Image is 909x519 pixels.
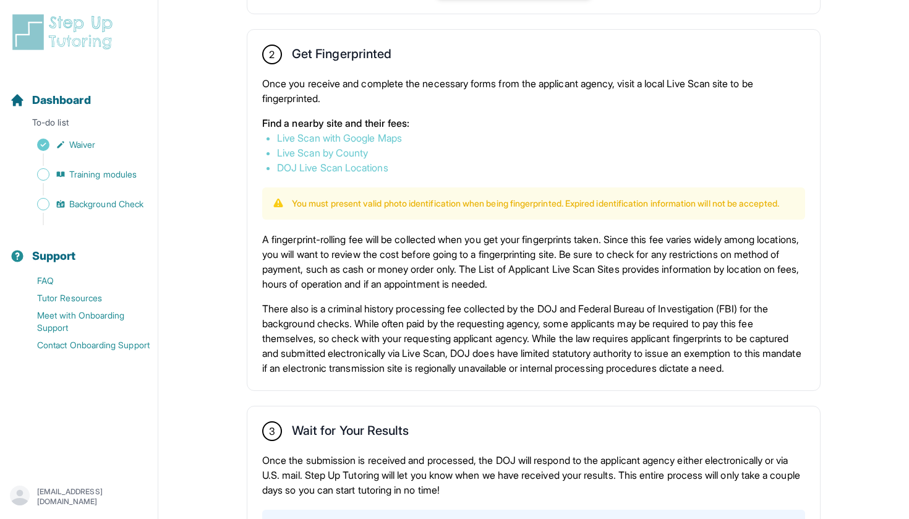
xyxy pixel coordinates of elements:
a: Waiver [10,136,158,153]
a: Background Check [10,195,158,213]
span: 3 [269,424,275,439]
a: FAQ [10,272,158,290]
p: Once the submission is received and processed, the DOJ will respond to the applicant agency eithe... [262,453,805,497]
span: 2 [269,47,275,62]
a: Contact Onboarding Support [10,337,158,354]
a: Live Scan with Google Maps [277,132,402,144]
h2: Wait for Your Results [292,423,409,443]
span: Support [32,247,76,265]
p: To-do list [5,116,153,134]
span: Background Check [69,198,143,210]
a: Tutor Resources [10,290,158,307]
a: Meet with Onboarding Support [10,307,158,337]
p: A fingerprint-rolling fee will be collected when you get your fingerprints taken. Since this fee ... [262,232,805,291]
a: Training modules [10,166,158,183]
p: There also is a criminal history processing fee collected by the DOJ and Federal Bureau of Invest... [262,301,805,375]
button: Dashboard [5,72,153,114]
span: Waiver [69,139,95,151]
p: Once you receive and complete the necessary forms from the applicant agency, visit a local Live S... [262,76,805,106]
button: Support [5,228,153,270]
span: Training modules [69,168,137,181]
img: logo [10,12,120,52]
a: Live Scan by County [277,147,368,159]
p: You must present valid photo identification when being fingerprinted. Expired identification info... [292,197,779,210]
a: DOJ Live Scan Locations [277,161,388,174]
h2: Get Fingerprinted [292,46,391,66]
a: Dashboard [10,92,91,109]
p: Find a nearby site and their fees: [262,116,805,131]
button: [EMAIL_ADDRESS][DOMAIN_NAME] [10,486,148,508]
p: [EMAIL_ADDRESS][DOMAIN_NAME] [37,487,148,507]
span: Dashboard [32,92,91,109]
